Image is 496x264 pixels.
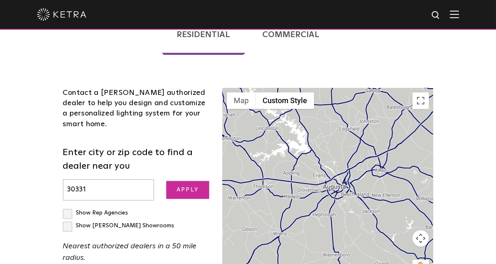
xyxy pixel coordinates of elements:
[63,223,175,229] label: Show [PERSON_NAME] Showrooms
[166,181,209,199] input: Apply
[412,92,429,109] button: Toggle fullscreen view
[247,14,334,55] a: Commercial
[63,179,154,200] input: Enter city or zip code
[63,88,210,130] div: Contact a [PERSON_NAME] authorized dealer to help you design and customize a personalized lightin...
[227,92,256,109] button: Show street map
[37,8,86,21] img: ketra-logo-2019-white
[256,92,314,109] button: Custom Style
[450,10,459,18] img: Hamburger%20Nav.svg
[162,14,245,55] a: Residential
[63,146,210,173] label: Enter city or zip code to find a dealer near you
[63,210,128,216] label: Show Rep Agencies
[431,10,441,21] img: search icon
[412,230,429,247] button: Map camera controls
